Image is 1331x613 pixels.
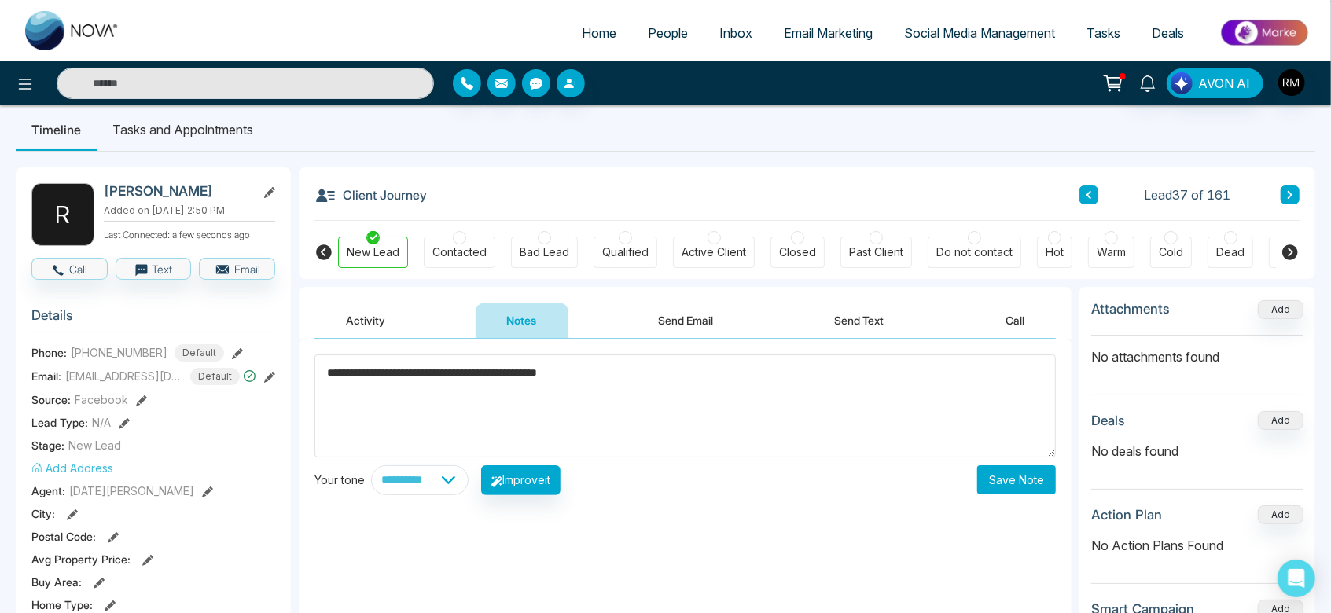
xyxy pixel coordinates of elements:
p: No Action Plans Found [1091,536,1303,555]
span: Facebook [75,391,128,408]
a: Home [566,18,632,48]
div: Cold [1159,244,1183,260]
span: Add [1258,302,1303,315]
span: Email Marketing [784,25,873,41]
span: Stage: [31,437,64,453]
span: City : [31,505,55,522]
button: Add [1258,300,1303,319]
a: Tasks [1071,18,1136,48]
button: AVON AI [1167,68,1263,98]
li: Timeline [16,108,97,151]
span: Default [190,368,240,385]
span: Postal Code : [31,528,96,545]
a: Social Media Management [888,18,1071,48]
span: Social Media Management [904,25,1055,41]
button: Add [1258,505,1303,524]
button: Text [116,258,192,280]
span: Buy Area : [31,574,82,590]
span: Phone: [31,344,67,361]
div: Past Client [849,244,903,260]
p: No attachments found [1091,336,1303,366]
button: Save Note [977,465,1056,494]
h3: Deals [1091,413,1125,428]
span: [PHONE_NUMBER] [71,344,167,361]
span: Home Type : [31,596,93,613]
a: People [632,18,704,48]
a: Inbox [704,18,768,48]
span: Tasks [1086,25,1120,41]
span: Email: [31,368,61,384]
div: Active Client [682,244,746,260]
li: Tasks and Appointments [97,108,269,151]
button: Call [974,303,1056,338]
p: Added on [DATE] 2:50 PM [104,204,275,218]
span: Source: [31,391,71,408]
span: Lead 37 of 161 [1145,185,1231,204]
img: Market-place.gif [1208,15,1322,50]
button: Activity [314,303,417,338]
span: Deals [1152,25,1184,41]
span: Lead Type: [31,414,88,431]
span: Agent: [31,483,65,499]
div: New Lead [347,244,399,260]
h3: Details [31,307,275,332]
h3: Client Journey [314,183,427,207]
span: Inbox [719,25,752,41]
h3: Attachments [1091,301,1170,317]
div: R [31,183,94,246]
a: Deals [1136,18,1200,48]
div: Do not contact [936,244,1013,260]
div: Bad Lead [520,244,569,260]
p: No deals found [1091,442,1303,461]
button: Call [31,258,108,280]
span: People [648,25,688,41]
a: Email Marketing [768,18,888,48]
span: Default [175,344,224,362]
img: Nova CRM Logo [25,11,119,50]
button: Add [1258,411,1303,430]
div: Your tone [314,472,371,488]
button: Send Text [803,303,916,338]
span: Avg Property Price : [31,551,131,567]
h2: [PERSON_NAME] [104,183,250,199]
span: New Lead [68,437,121,453]
div: Warm [1097,244,1126,260]
button: Send Email [627,303,745,338]
img: User Avatar [1278,69,1305,96]
h3: Action Plan [1091,507,1162,523]
p: Last Connected: a few seconds ago [104,225,275,242]
span: [EMAIL_ADDRESS][DOMAIN_NAME] [65,368,183,384]
span: N/A [92,414,111,431]
span: [DATE][PERSON_NAME] [69,483,194,499]
button: Email [199,258,275,280]
img: Lead Flow [1171,72,1193,94]
div: Dead [1216,244,1245,260]
div: Closed [779,244,816,260]
div: Hot [1046,244,1064,260]
span: Home [582,25,616,41]
div: Qualified [602,244,649,260]
button: Improveit [481,465,561,495]
div: Open Intercom Messenger [1278,560,1315,597]
button: Notes [476,303,568,338]
button: Add Address [31,460,113,476]
span: AVON AI [1198,74,1250,93]
div: Contacted [432,244,487,260]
